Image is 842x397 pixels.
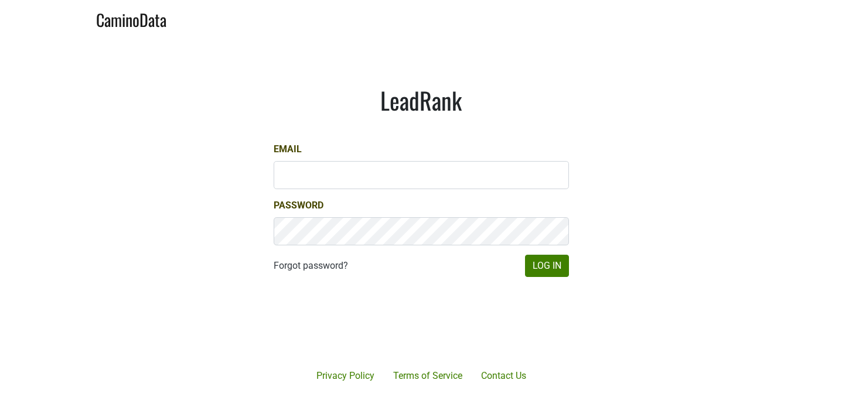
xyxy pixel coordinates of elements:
[274,142,302,156] label: Email
[274,259,348,273] a: Forgot password?
[274,86,569,114] h1: LeadRank
[307,364,384,388] a: Privacy Policy
[274,198,323,213] label: Password
[96,5,166,32] a: CaminoData
[525,255,569,277] button: Log In
[384,364,472,388] a: Terms of Service
[472,364,536,388] a: Contact Us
